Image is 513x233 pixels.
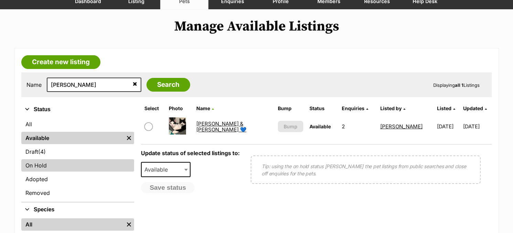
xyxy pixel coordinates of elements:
a: Remove filter [124,218,134,231]
th: Status [307,103,338,114]
td: [DATE] [463,115,491,138]
span: translation missing: en.admin.listings.index.attributes.enquiries [342,105,364,111]
span: Displaying Listings [433,82,480,88]
td: 2 [339,115,377,138]
span: Listed by [380,105,401,111]
span: Available [141,162,190,177]
a: Name [196,105,214,111]
label: Update status of selected listings to: [141,150,240,156]
th: Photo [166,103,193,114]
button: Species [21,205,134,214]
a: Create new listing [21,55,100,69]
span: Name [196,105,210,111]
th: Select [142,103,165,114]
a: All [21,218,124,231]
a: Remove filter [124,132,134,144]
a: On Hold [21,159,134,172]
a: Adopted [21,173,134,185]
a: All [21,118,134,130]
a: Removed [21,187,134,199]
a: Draft [21,145,134,158]
p: Tip: using the on hold status [PERSON_NAME] the pet listings from public searches and close off e... [262,163,470,177]
a: [PERSON_NAME] [380,123,422,130]
span: Bump [284,123,297,130]
a: Updated [463,105,487,111]
span: Updated [463,105,483,111]
input: Search [146,78,190,92]
span: Listed [437,105,451,111]
button: Bump [278,121,303,132]
strong: all 1 [455,82,463,88]
label: Name [26,82,42,88]
div: Status [21,117,134,202]
a: [PERSON_NAME] & [PERSON_NAME] 💙 [196,120,246,133]
a: Enquiries [342,105,368,111]
a: Listed [437,105,455,111]
button: Status [21,105,134,114]
span: Available [309,124,331,129]
a: Available [21,132,124,144]
span: Available [142,165,175,174]
td: [DATE] [434,115,462,138]
span: (4) [38,148,46,156]
th: Bump [275,103,306,114]
button: Save status [141,182,195,193]
a: Listed by [380,105,405,111]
